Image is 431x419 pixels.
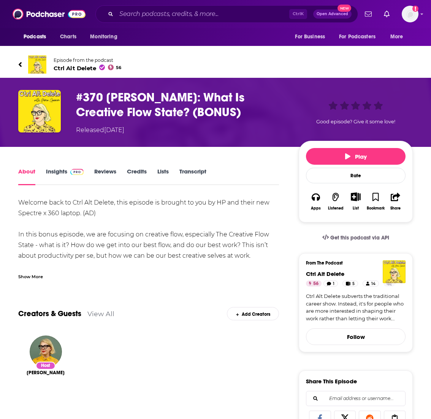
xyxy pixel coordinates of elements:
[306,293,406,322] a: Ctrl Alt Delete subverts the traditional career show. Instead, it's for people who are more inter...
[179,168,206,185] a: Transcript
[306,378,357,385] h3: Share This Episode
[381,8,393,20] a: Show notifications dropdown
[402,6,418,22] button: Show profile menu
[27,370,65,376] span: [PERSON_NAME]
[390,206,401,211] div: Share
[348,192,363,201] button: Show More Button
[54,57,121,63] span: Episode from the podcast
[18,90,61,132] img: #370 Grace Beverley: What Is Creative Flow State? (BONUS)
[18,30,56,44] button: open menu
[290,30,334,44] button: open menu
[46,168,84,185] a: InsightsPodchaser Pro
[85,30,127,44] button: open menu
[94,168,116,185] a: Reviews
[339,32,376,42] span: For Podcasters
[330,235,389,241] span: Get this podcast via API
[383,260,406,283] img: Ctrl Alt Delete
[55,30,81,44] a: Charts
[127,168,147,185] a: Credits
[36,362,55,370] div: Host
[371,280,376,288] span: 14
[362,8,375,20] a: Show notifications dropdown
[316,228,395,247] a: Get this podcast via API
[311,206,321,211] div: Apps
[60,32,76,42] span: Charts
[317,12,348,16] span: Open Advanced
[295,32,325,42] span: For Business
[353,206,359,211] div: List
[13,7,86,21] img: Podchaser - Follow, Share and Rate Podcasts
[18,55,413,74] a: Ctrl Alt DeleteEpisode from the podcastCtrl Alt Delete56
[18,197,279,399] div: Welcome back to Ctrl Alt Delete, this episode is brought to you by HP and their new Spectre x 360...
[313,280,318,288] span: 56
[312,391,399,406] input: Email address or username...
[18,309,81,318] a: Creators & Guests
[227,307,279,320] div: Add Creators
[367,206,385,211] div: Bookmark
[385,30,413,44] button: open menu
[76,126,124,135] div: Released [DATE]
[363,280,379,287] a: 14
[342,280,358,287] a: 5
[346,187,366,215] div: Show More ButtonList
[306,148,406,165] button: Play
[95,5,358,23] div: Search podcasts, credits, & more...
[328,206,344,211] div: Listened
[306,270,344,277] a: Ctrl Alt Delete
[18,168,35,185] a: About
[326,187,345,215] button: Listened
[306,391,406,406] div: Search followers
[386,187,406,215] button: Share
[316,119,395,124] span: Good episode? Give it some love!
[28,55,46,74] img: Ctrl Alt Delete
[333,280,334,288] span: 1
[54,65,121,72] span: Ctrl Alt Delete
[323,280,338,287] a: 1
[412,6,418,12] svg: Add a profile image
[306,328,406,345] button: Follow
[352,280,355,288] span: 5
[116,66,121,69] span: 56
[366,187,385,215] button: Bookmark
[306,168,406,183] div: Rate
[76,90,287,120] h1: #370 Grace Beverley: What Is Creative Flow State? (BONUS)
[306,260,399,266] h3: From The Podcast
[289,9,307,19] span: Ctrl K
[116,8,289,20] input: Search podcasts, credits, & more...
[338,5,351,12] span: New
[157,168,169,185] a: Lists
[90,32,117,42] span: Monitoring
[334,30,387,44] button: open menu
[402,6,418,22] img: User Profile
[87,310,114,318] a: View All
[306,187,326,215] button: Apps
[306,280,322,287] a: 56
[70,169,84,175] img: Podchaser Pro
[24,32,46,42] span: Podcasts
[390,32,403,42] span: More
[313,9,352,19] button: Open AdvancedNew
[345,153,367,160] span: Play
[30,336,62,368] img: Emma Gannon
[402,6,418,22] span: Logged in as BrunswickDigital
[27,370,65,376] a: Emma Gannon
